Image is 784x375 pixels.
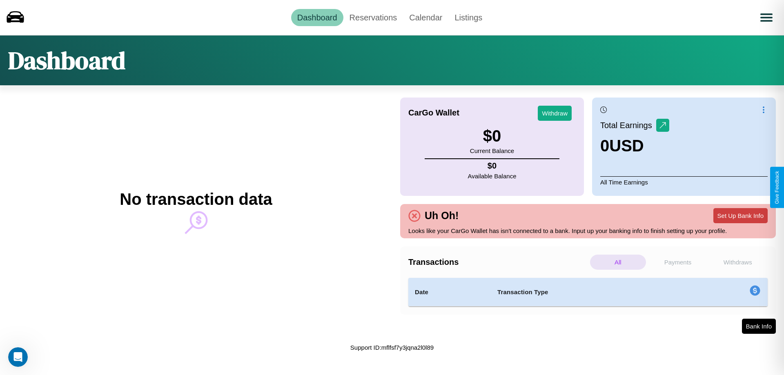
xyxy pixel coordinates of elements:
[600,118,656,133] p: Total Earnings
[470,127,514,145] h3: $ 0
[710,255,766,270] p: Withdraws
[448,9,488,26] a: Listings
[497,287,683,297] h4: Transaction Type
[590,255,646,270] p: All
[468,161,517,171] h4: $ 0
[600,176,768,188] p: All Time Earnings
[468,171,517,182] p: Available Balance
[713,208,768,223] button: Set Up Bank Info
[120,190,272,209] h2: No transaction data
[8,347,28,367] iframe: Intercom live chat
[774,171,780,204] div: Give Feedback
[470,145,514,156] p: Current Balance
[291,9,343,26] a: Dashboard
[755,6,778,29] button: Open menu
[8,44,125,77] h1: Dashboard
[408,108,459,118] h4: CarGo Wallet
[350,342,434,353] p: Support ID: mflfsf7y3jqna2l0l89
[421,210,463,222] h4: Uh Oh!
[742,319,776,334] button: Bank Info
[408,257,588,267] h4: Transactions
[650,255,706,270] p: Payments
[538,106,572,121] button: Withdraw
[408,225,768,236] p: Looks like your CarGo Wallet has isn't connected to a bank. Input up your banking info to finish ...
[600,137,669,155] h3: 0 USD
[343,9,403,26] a: Reservations
[408,278,768,306] table: simple table
[403,9,448,26] a: Calendar
[415,287,484,297] h4: Date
